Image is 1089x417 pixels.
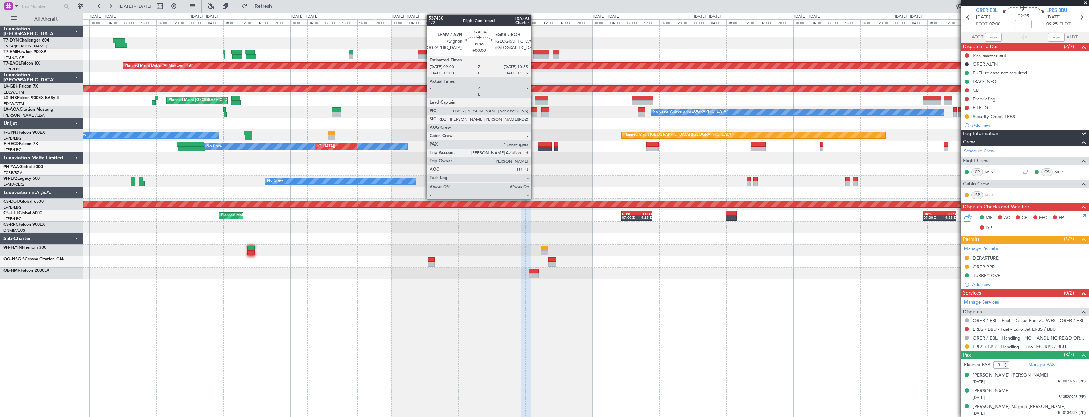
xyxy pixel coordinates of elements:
div: 08:00 [324,19,341,25]
a: 9H-LPZLegacy 500 [3,177,40,181]
span: CS-RRC [3,223,18,227]
div: Planned Maint Dubai (Al Maktoum Intl) [125,61,193,71]
div: 12:00 [643,19,659,25]
div: No Crew Antwerp ([GEOGRAPHIC_DATA]) [653,107,728,117]
span: [DATE] [1046,14,1061,21]
div: Planned Maint [GEOGRAPHIC_DATA] ([GEOGRAPHIC_DATA]) [169,95,279,106]
span: ETOT [976,21,987,28]
div: Security Check LRBS [973,113,1015,119]
div: Add new [972,122,1086,128]
span: Leg Information [963,130,998,138]
span: MF [986,215,992,222]
div: 12:00 [442,19,458,25]
a: EVRA/[PERSON_NAME] [3,44,47,49]
span: T7-EMI [3,50,17,54]
div: CB [973,87,979,93]
span: F-HECD [3,142,19,146]
a: EDLW/DTM [3,101,24,106]
div: 08:00 [123,19,140,25]
span: [DATE] [973,379,985,385]
div: 08:00 [525,19,542,25]
a: F-GPNJFalcon 900EX [3,131,45,135]
div: 00:00 [492,19,509,25]
div: 20:00 [877,19,894,25]
a: LX-AOACitation Mustang [3,107,53,112]
span: (1/3) [1064,235,1074,243]
div: [DATE] - [DATE] [895,14,922,20]
div: [PERSON_NAME] [PERSON_NAME] [973,372,1048,379]
span: CS-JHH [3,211,18,215]
div: 20:00 [475,19,492,25]
div: 07:00 Z [622,215,637,219]
div: 16:00 [156,19,173,25]
div: 12:00 [944,19,961,25]
span: B13520923 (PP) [1058,394,1086,400]
div: 00:00 [894,19,911,25]
a: 9H-FLYINPhenom 300 [3,246,46,250]
div: Risk assessment [973,52,1006,58]
div: 07:00 Z [924,215,940,219]
span: Dispatch Checks and Weather [963,203,1029,211]
a: [PERSON_NAME]/QSA [3,113,45,118]
span: [DATE] - [DATE] [119,3,151,9]
div: 20:00 [576,19,592,25]
div: 08:00 [223,19,240,25]
span: FFC [1039,215,1047,222]
div: FUEL release not required [973,70,1027,76]
div: 08:00 [827,19,844,25]
div: HRYR [924,211,940,216]
span: Crew [963,138,975,146]
div: 04:00 [911,19,927,25]
a: OE-HMRFalcon 2000LX [3,269,49,273]
a: LFPB/LBG [3,216,22,222]
div: ORER PPR [973,264,995,270]
a: Manage PAX [1028,362,1055,368]
span: 9H-FLYIN [3,246,22,250]
div: [DATE] - [DATE] [90,14,117,20]
div: 08:00 [425,19,442,25]
div: 04:00 [106,19,123,25]
div: 12:00 [844,19,860,25]
a: T7-DYNChallenger 604 [3,38,49,43]
button: All Aircraft [8,14,76,25]
div: 12:00 [140,19,156,25]
a: ORER / EBL - Fuel - DeLux Fuel via WFS - ORER / EBL [973,318,1084,323]
a: NSS [985,169,1000,175]
div: [DATE] - [DATE] [191,14,218,20]
div: 16:00 [659,19,676,25]
a: T7-EAGLFalcon 8X [3,61,40,66]
span: F-GPNJ [3,131,18,135]
span: Dispatch [963,308,982,316]
div: 04:00 [810,19,827,25]
a: LFPB/LBG [3,147,22,152]
div: Add new [972,282,1086,288]
span: Services [963,289,981,297]
button: Refresh [238,1,280,12]
div: 14:55 Z [940,215,956,219]
a: CS-JHHGlobal 6000 [3,211,42,215]
a: EDLW/DTM [3,90,24,95]
div: 00:00 [89,19,106,25]
div: 04:00 [609,19,626,25]
span: LX-GBH [3,84,19,89]
span: OO-NSG S [3,257,25,261]
div: 12:00 [743,19,760,25]
div: 12:00 [341,19,357,25]
div: 16:00 [458,19,475,25]
a: LRBS / BBU - Handling - Euro Jet LRBS / BBU [973,344,1066,350]
div: 04:00 [710,19,726,25]
span: (3/3) [1064,351,1074,358]
a: LX-GBHFalcon 7X [3,84,38,89]
a: OO-NSG SCessna Citation CJ4 [3,257,64,261]
div: 04:00 [207,19,223,25]
a: LFPB/LBG [3,67,22,72]
div: [DATE] - [DATE] [794,14,821,20]
span: LX-INB [3,96,17,100]
input: Trip Number [21,1,61,12]
div: 00:00 [693,19,710,25]
span: 02:25 [1018,13,1029,20]
span: RE0134332 (PP) [1058,410,1086,416]
div: [DATE] - [DATE] [493,14,520,20]
div: [DATE] - [DATE] [392,14,419,20]
div: [PERSON_NAME] [973,388,1010,395]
